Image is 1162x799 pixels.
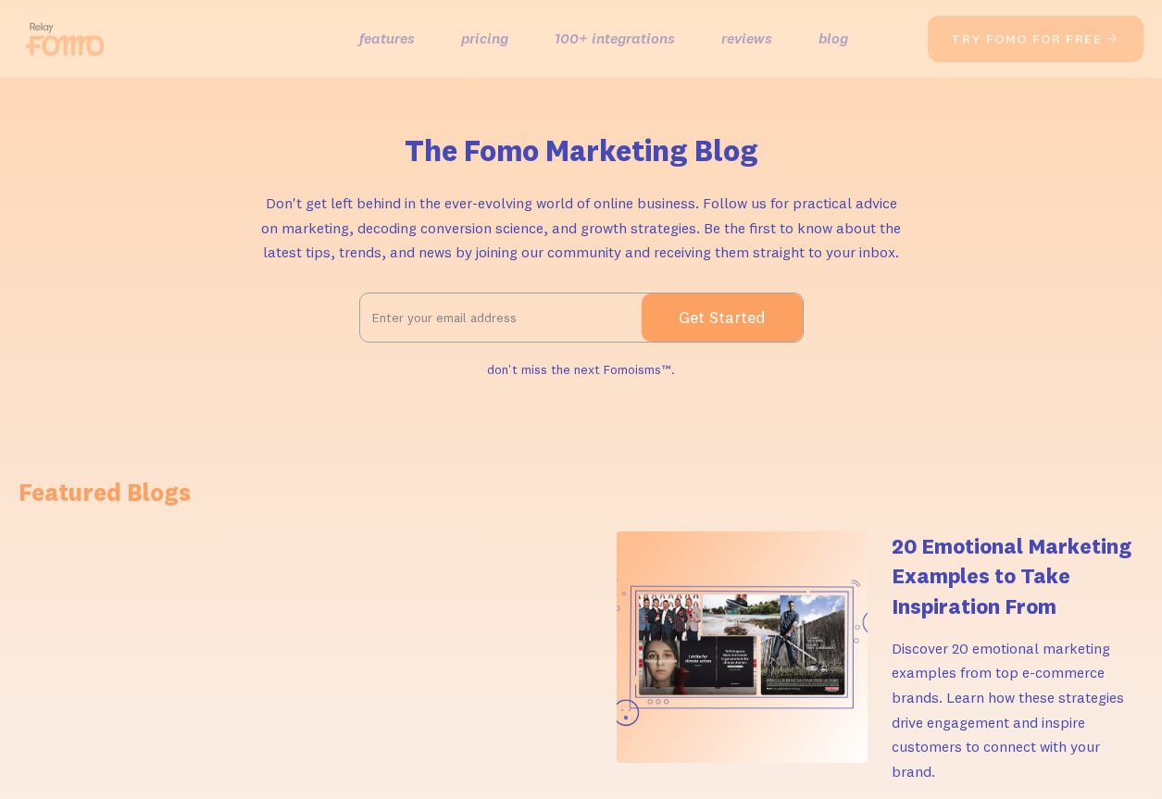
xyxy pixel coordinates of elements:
[359,25,415,52] a: features
[1106,31,1120,47] span: 
[928,16,1143,62] a: try fomo for free
[360,294,642,341] input: Enter your email address
[892,531,1143,621] h4: 20 Emotional Marketing Examples to Take Inspiration From
[19,476,1143,509] h1: Featured Blogs
[721,25,772,52] a: reviews
[257,191,906,265] p: Don't get left behind in the ever-evolving world of online business. Follow us for practical advi...
[642,293,803,342] input: Get Started
[359,293,804,343] form: Email Form 2
[892,636,1143,784] p: Discover 20 emotional marketing examples from top e-commerce brands. Learn how these strategies d...
[461,25,508,52] a: pricing
[487,356,675,383] div: don't miss the next Fomoisms™.
[555,25,675,52] a: 100+ integrations
[818,25,848,52] a: blog
[405,133,758,169] h1: The Fomo Marketing Blog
